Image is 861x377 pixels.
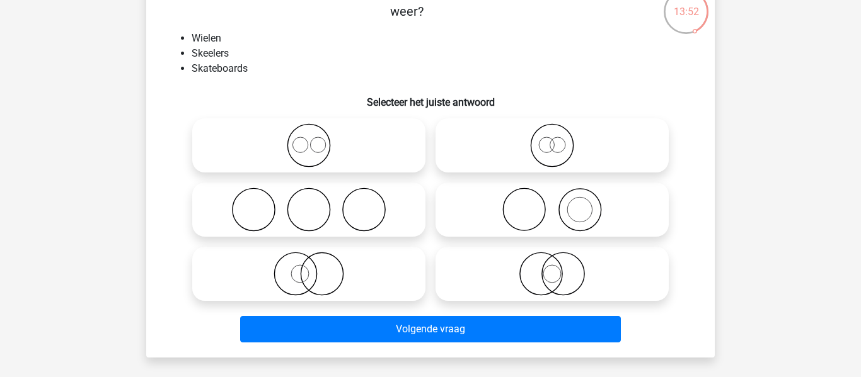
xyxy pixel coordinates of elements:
li: Skateboards [192,61,695,76]
h6: Selecteer het juiste antwoord [166,86,695,108]
button: Volgende vraag [240,316,621,342]
li: Skeelers [192,46,695,61]
li: Wielen [192,31,695,46]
